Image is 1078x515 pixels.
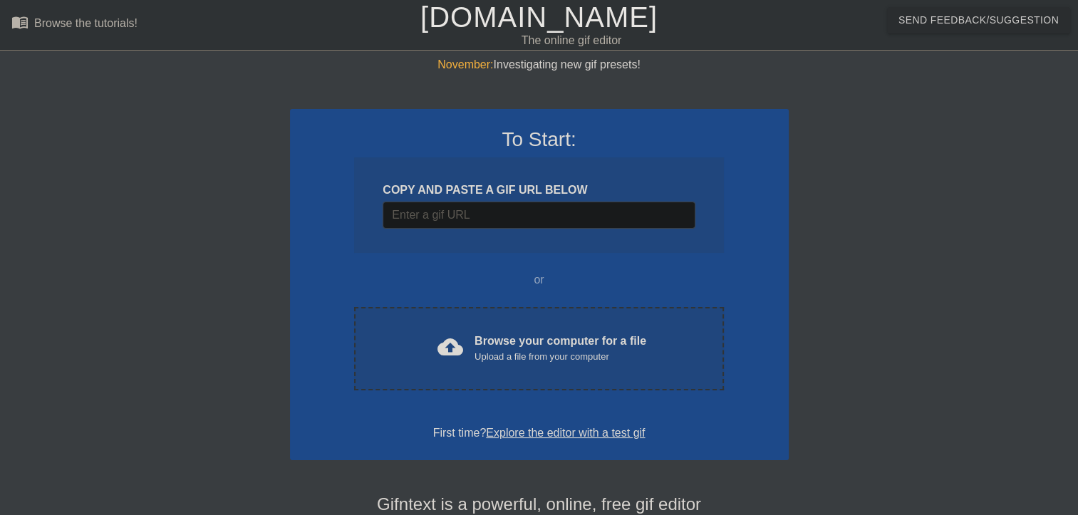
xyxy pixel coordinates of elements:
div: Browse the tutorials! [34,17,138,29]
div: First time? [309,425,770,442]
button: Send Feedback/Suggestion [887,7,1070,33]
div: Upload a file from your computer [475,350,646,364]
input: Username [383,202,695,229]
div: or [327,271,752,288]
a: Browse the tutorials! [11,14,138,36]
div: Browse your computer for a file [475,333,646,364]
div: The online gif editor [366,32,776,49]
h4: Gifntext is a powerful, online, free gif editor [290,494,789,515]
h3: To Start: [309,128,770,152]
span: Send Feedback/Suggestion [898,11,1059,29]
div: COPY AND PASTE A GIF URL BELOW [383,182,695,199]
span: cloud_upload [437,334,463,360]
a: Explore the editor with a test gif [486,427,645,439]
span: November: [437,58,493,71]
a: [DOMAIN_NAME] [420,1,658,33]
div: Investigating new gif presets! [290,56,789,73]
span: menu_book [11,14,28,31]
